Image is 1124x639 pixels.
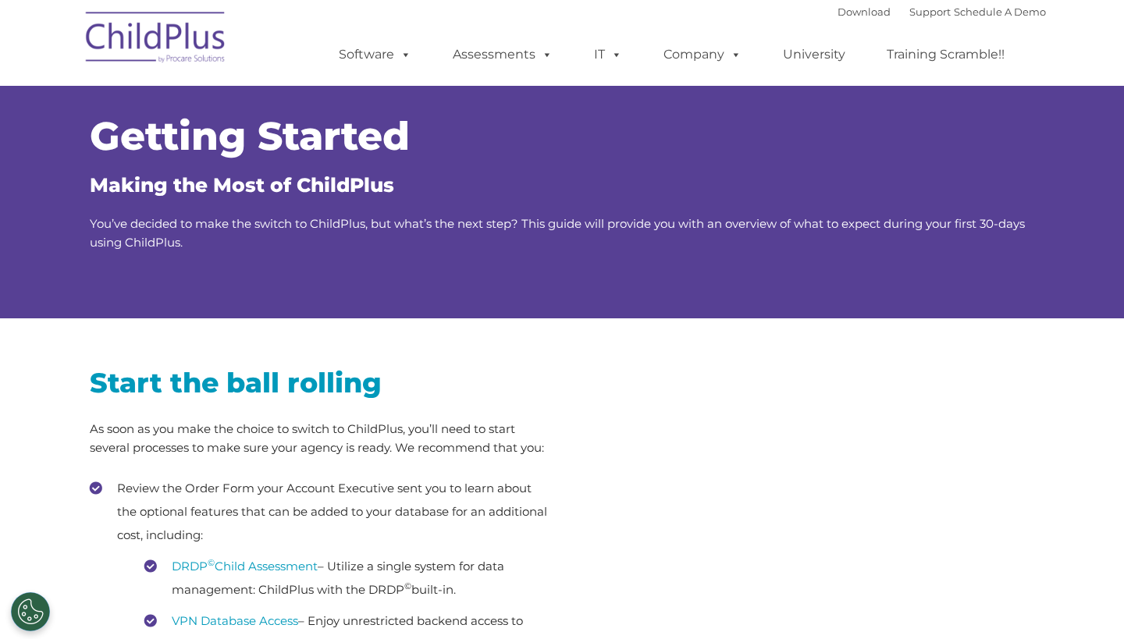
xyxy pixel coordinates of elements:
a: DRDP©Child Assessment [172,559,318,573]
li: – Utilize a single system for data management: ChildPlus with the DRDP built-in. [144,555,550,602]
span: Making the Most of ChildPlus [90,173,394,197]
a: Training Scramble!! [871,39,1020,70]
a: VPN Database Access [172,613,298,628]
a: Download [838,5,891,18]
a: Assessments [437,39,568,70]
a: University [767,39,861,70]
h2: Start the ball rolling [90,365,550,400]
a: Support [909,5,951,18]
sup: © [208,557,215,568]
span: Getting Started [90,112,410,160]
p: As soon as you make the choice to switch to ChildPlus, you’ll need to start several processes to ... [90,420,550,457]
span: You’ve decided to make the switch to ChildPlus, but what’s the next step? This guide will provide... [90,216,1025,250]
a: Company [648,39,757,70]
a: Schedule A Demo [954,5,1046,18]
a: Software [323,39,427,70]
font: | [838,5,1046,18]
sup: © [404,580,411,591]
button: Cookies Settings [11,592,50,631]
a: IT [578,39,638,70]
img: ChildPlus by Procare Solutions [78,1,234,79]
